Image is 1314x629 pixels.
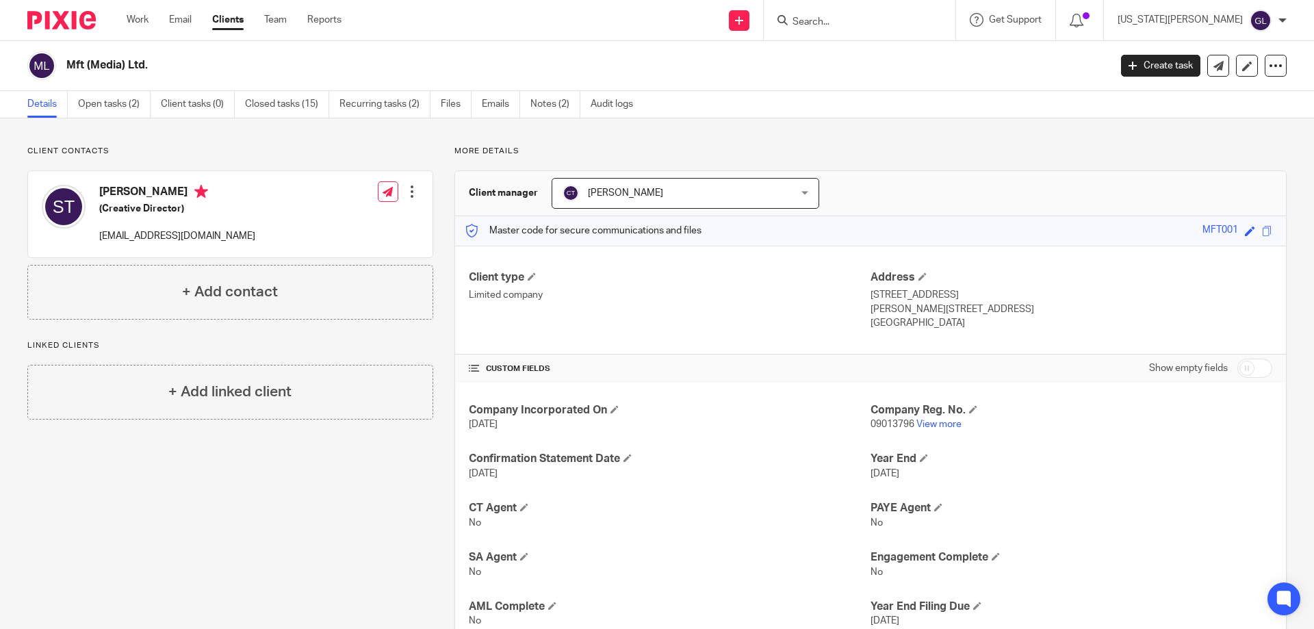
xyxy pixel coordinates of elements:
[469,600,871,614] h4: AML Complete
[530,91,580,118] a: Notes (2)
[469,270,871,285] h4: Client type
[161,91,235,118] a: Client tasks (0)
[454,146,1287,157] p: More details
[871,600,1272,614] h4: Year End Filing Due
[871,550,1272,565] h4: Engagement Complete
[469,616,481,626] span: No
[469,469,498,478] span: [DATE]
[871,303,1272,316] p: [PERSON_NAME][STREET_ADDRESS]
[27,146,433,157] p: Client contacts
[469,186,538,200] h3: Client manager
[871,403,1272,418] h4: Company Reg. No.
[169,13,192,27] a: Email
[469,452,871,466] h4: Confirmation Statement Date
[871,420,914,429] span: 09013796
[871,616,899,626] span: [DATE]
[1202,223,1238,239] div: MFT001
[212,13,244,27] a: Clients
[469,550,871,565] h4: SA Agent
[441,91,472,118] a: Files
[182,281,278,303] h4: + Add contact
[27,340,433,351] p: Linked clients
[465,224,701,238] p: Master code for secure communications and files
[482,91,520,118] a: Emails
[99,229,255,243] p: [EMAIL_ADDRESS][DOMAIN_NAME]
[66,58,894,73] h2: Mft (Media) Ltd.
[27,91,68,118] a: Details
[127,13,149,27] a: Work
[588,188,663,198] span: [PERSON_NAME]
[871,567,883,577] span: No
[264,13,287,27] a: Team
[168,381,292,402] h4: + Add linked client
[871,316,1272,330] p: [GEOGRAPHIC_DATA]
[339,91,430,118] a: Recurring tasks (2)
[27,51,56,80] img: svg%3E
[1149,361,1228,375] label: Show empty fields
[245,91,329,118] a: Closed tasks (15)
[989,15,1042,25] span: Get Support
[27,11,96,29] img: Pixie
[871,288,1272,302] p: [STREET_ADDRESS]
[469,403,871,418] h4: Company Incorporated On
[871,469,899,478] span: [DATE]
[469,420,498,429] span: [DATE]
[791,16,914,29] input: Search
[194,185,208,198] i: Primary
[469,501,871,515] h4: CT Agent
[871,501,1272,515] h4: PAYE Agent
[916,420,962,429] a: View more
[1250,10,1272,31] img: svg%3E
[871,452,1272,466] h4: Year End
[871,518,883,528] span: No
[871,270,1272,285] h4: Address
[99,185,255,202] h4: [PERSON_NAME]
[469,567,481,577] span: No
[1118,13,1243,27] p: [US_STATE][PERSON_NAME]
[307,13,342,27] a: Reports
[469,363,871,374] h4: CUSTOM FIELDS
[563,185,579,201] img: svg%3E
[469,518,481,528] span: No
[99,202,255,216] h5: (Creative Director)
[78,91,151,118] a: Open tasks (2)
[469,288,871,302] p: Limited company
[591,91,643,118] a: Audit logs
[42,185,86,229] img: svg%3E
[1121,55,1200,77] a: Create task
